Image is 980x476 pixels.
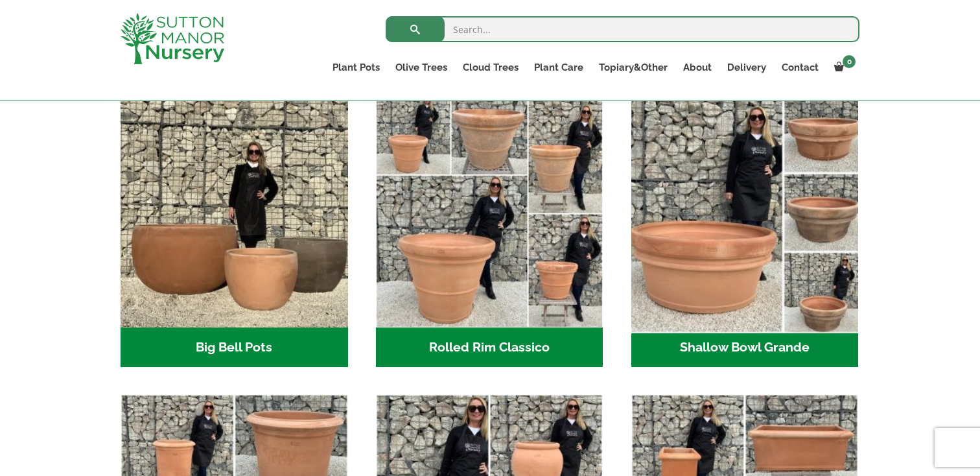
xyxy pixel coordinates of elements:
img: logo [121,13,224,64]
span: 0 [843,55,856,68]
h2: Shallow Bowl Grande [631,327,859,368]
a: 0 [826,58,859,77]
input: Search... [386,16,859,42]
h2: Big Bell Pots [121,327,348,368]
a: Visit product category Big Bell Pots [121,100,348,367]
a: Topiary&Other [591,58,675,77]
a: Plant Care [526,58,591,77]
h2: Rolled Rim Classico [376,327,603,368]
a: Olive Trees [388,58,455,77]
a: Visit product category Rolled Rim Classico [376,100,603,367]
a: Visit product category Shallow Bowl Grande [631,100,859,367]
a: About [675,58,719,77]
a: Delivery [719,58,774,77]
a: Cloud Trees [455,58,526,77]
img: Shallow Bowl Grande [625,94,864,333]
a: Plant Pots [325,58,388,77]
img: Rolled Rim Classico [376,100,603,327]
a: Contact [774,58,826,77]
img: Big Bell Pots [121,100,348,327]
